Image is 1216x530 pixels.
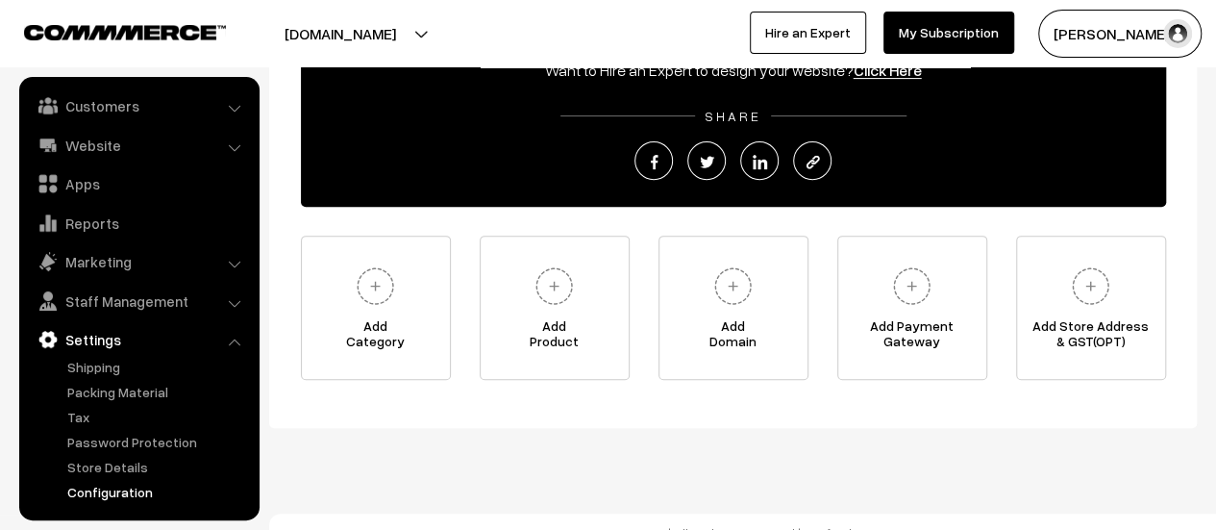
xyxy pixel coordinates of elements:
[24,19,192,42] a: COMMMERCE
[62,432,253,452] a: Password Protection
[1038,10,1202,58] button: [PERSON_NAME]
[750,12,866,54] a: Hire an Expert
[695,108,771,124] span: SHARE
[837,236,987,380] a: Add PaymentGateway
[301,236,451,380] a: AddCategory
[480,236,630,380] a: AddProduct
[1017,318,1165,357] span: Add Store Address & GST(OPT)
[62,357,253,377] a: Shipping
[302,318,450,357] span: Add Category
[24,88,253,123] a: Customers
[24,322,253,357] a: Settings
[707,260,759,313] img: plus.svg
[301,59,1166,82] div: Want to Hire an Expert to design your website?
[481,318,629,357] span: Add Product
[24,206,253,240] a: Reports
[62,482,253,502] a: Configuration
[24,128,253,163] a: Website
[1016,236,1166,380] a: Add Store Address& GST(OPT)
[24,25,226,39] img: COMMMERCE
[62,407,253,427] a: Tax
[217,10,463,58] button: [DOMAIN_NAME]
[838,318,986,357] span: Add Payment Gateway
[349,260,402,313] img: plus.svg
[883,12,1014,54] a: My Subscription
[658,236,808,380] a: AddDomain
[24,284,253,318] a: Staff Management
[62,457,253,477] a: Store Details
[885,260,938,313] img: plus.svg
[24,244,253,279] a: Marketing
[1064,260,1117,313] img: plus.svg
[659,318,807,357] span: Add Domain
[62,382,253,402] a: Packing Material
[854,61,922,80] a: Click Here
[24,166,253,201] a: Apps
[528,260,581,313] img: plus.svg
[1163,19,1192,48] img: user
